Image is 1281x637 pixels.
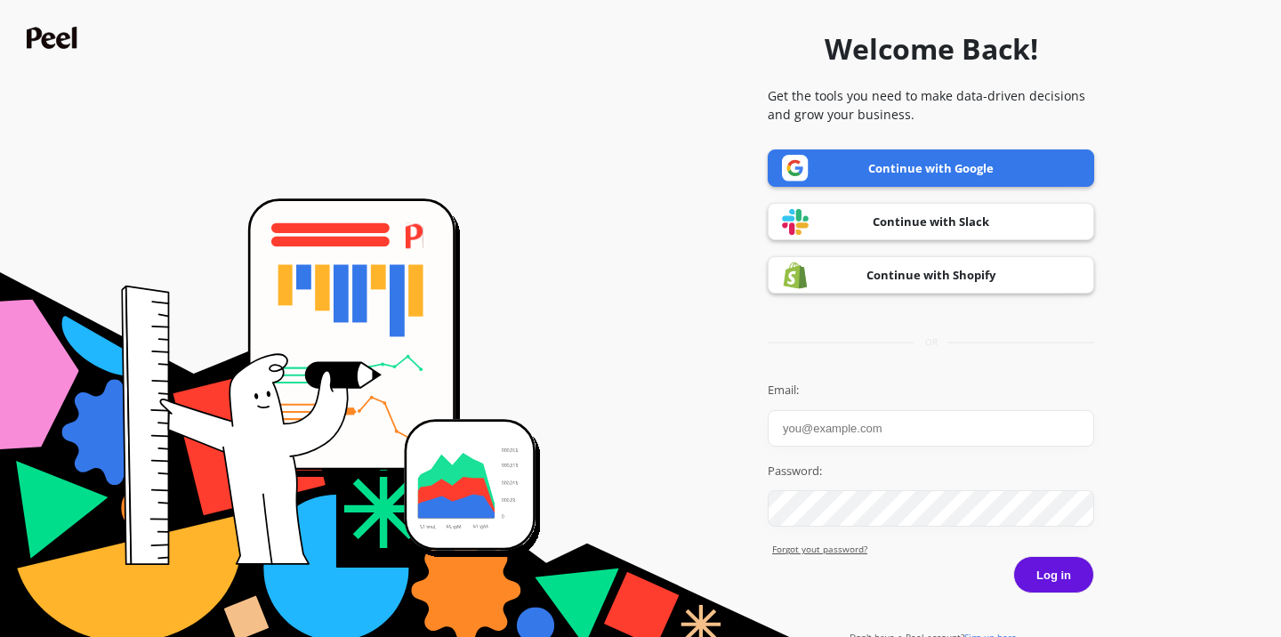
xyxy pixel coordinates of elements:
img: Peel [27,27,82,49]
img: Google logo [782,155,809,181]
input: you@example.com [768,410,1094,447]
img: Shopify logo [782,262,809,289]
label: Password: [768,463,1094,480]
p: Get the tools you need to make data-driven decisions and grow your business. [768,86,1094,124]
label: Email: [768,382,1094,399]
a: Continue with Shopify [768,256,1094,294]
h1: Welcome Back! [825,28,1038,70]
a: Continue with Google [768,149,1094,187]
div: or [768,335,1094,349]
a: Continue with Slack [768,203,1094,240]
img: Slack logo [782,208,809,236]
button: Log in [1013,556,1094,593]
a: Forgot yout password? [772,543,1094,556]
